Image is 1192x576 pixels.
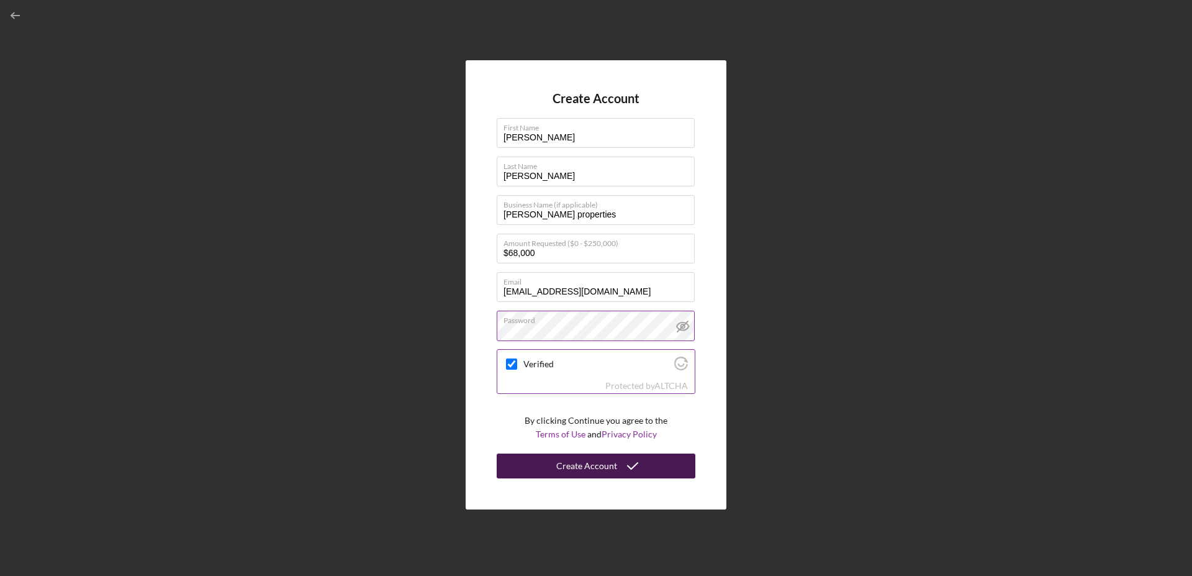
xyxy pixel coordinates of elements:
p: By clicking Continue you agree to the and [525,414,667,442]
label: Last Name [503,157,695,171]
div: Create Account [556,454,617,478]
label: Amount Requested ($0 - $250,000) [503,234,695,248]
a: Visit Altcha.org [674,362,688,372]
label: Verified [523,359,670,369]
a: Visit Altcha.org [654,380,688,391]
label: Email [503,273,695,286]
label: First Name [503,119,695,132]
button: Create Account [497,454,695,478]
a: Terms of Use [536,429,585,439]
div: Protected by [605,381,688,391]
h4: Create Account [553,91,639,106]
label: Password [503,311,695,325]
a: Privacy Policy [602,429,657,439]
label: Business Name (if applicable) [503,196,695,209]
